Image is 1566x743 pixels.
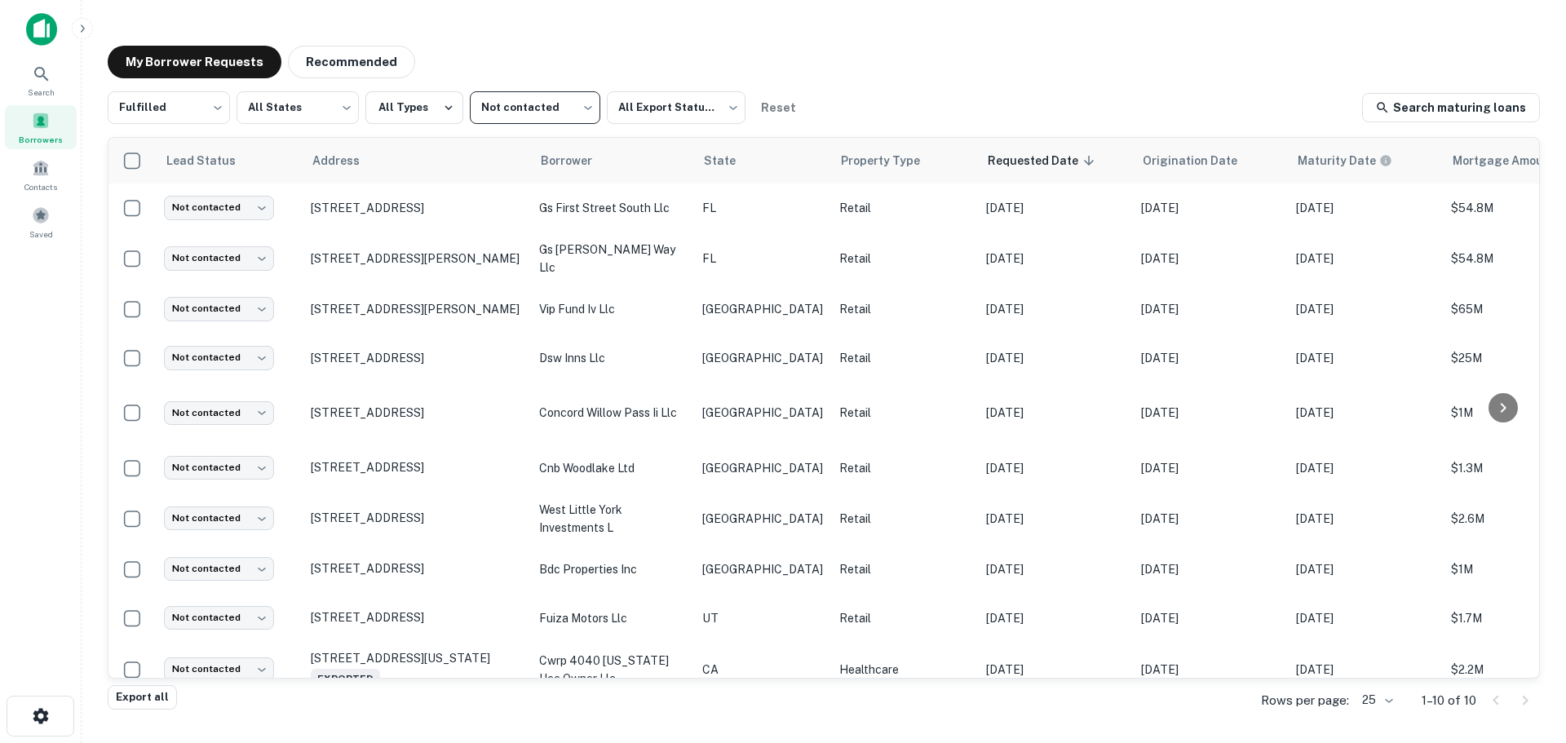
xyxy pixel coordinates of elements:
[839,661,970,679] p: Healthcare
[108,46,281,78] button: My Borrower Requests
[1356,688,1396,712] div: 25
[1296,609,1435,627] p: [DATE]
[1296,199,1435,217] p: [DATE]
[1141,250,1280,268] p: [DATE]
[311,201,523,215] p: [STREET_ADDRESS]
[1143,151,1259,170] span: Origination Date
[839,349,970,367] p: Retail
[288,46,415,78] button: Recommended
[1296,250,1435,268] p: [DATE]
[1141,661,1280,679] p: [DATE]
[164,657,274,681] div: Not contacted
[839,250,970,268] p: Retail
[986,404,1125,422] p: [DATE]
[539,501,686,537] p: west little york investments l
[986,459,1125,477] p: [DATE]
[986,300,1125,318] p: [DATE]
[1422,691,1476,710] p: 1–10 of 10
[986,609,1125,627] p: [DATE]
[303,138,531,184] th: Address
[531,138,694,184] th: Borrower
[311,405,523,420] p: [STREET_ADDRESS]
[704,151,757,170] span: State
[1261,691,1349,710] p: Rows per page:
[831,138,978,184] th: Property Type
[986,250,1125,268] p: [DATE]
[311,610,523,625] p: [STREET_ADDRESS]
[1296,300,1435,318] p: [DATE]
[702,349,823,367] p: [GEOGRAPHIC_DATA]
[237,86,359,129] div: All States
[539,404,686,422] p: concord willow pass ii llc
[702,510,823,528] p: [GEOGRAPHIC_DATA]
[841,151,941,170] span: Property Type
[702,250,823,268] p: FL
[539,459,686,477] p: cnb woodlake ltd
[164,346,274,369] div: Not contacted
[986,349,1125,367] p: [DATE]
[164,506,274,530] div: Not contacted
[1296,661,1435,679] p: [DATE]
[1141,459,1280,477] p: [DATE]
[539,349,686,367] p: dsw inns llc
[1141,349,1280,367] p: [DATE]
[19,133,63,146] span: Borrowers
[702,300,823,318] p: [GEOGRAPHIC_DATA]
[1296,459,1435,477] p: [DATE]
[1288,138,1443,184] th: Maturity dates displayed may be estimated. Please contact the lender for the most accurate maturi...
[1141,609,1280,627] p: [DATE]
[311,511,523,525] p: [STREET_ADDRESS]
[702,459,823,477] p: [GEOGRAPHIC_DATA]
[839,609,970,627] p: Retail
[1298,152,1413,170] span: Maturity dates displayed may be estimated. Please contact the lender for the most accurate maturi...
[539,241,686,276] p: gs [PERSON_NAME] way llc
[5,153,77,197] a: Contacts
[539,199,686,217] p: gs first street south llc
[702,661,823,679] p: CA
[1298,152,1376,170] h6: Maturity Date
[164,246,274,270] div: Not contacted
[1484,613,1566,691] iframe: Chat Widget
[539,652,686,688] p: cwrp 4040 [US_STATE] ucc owner llc
[5,58,77,102] a: Search
[1296,560,1435,578] p: [DATE]
[1298,152,1392,170] div: Maturity dates displayed may be estimated. Please contact the lender for the most accurate maturi...
[164,606,274,630] div: Not contacted
[702,404,823,422] p: [GEOGRAPHIC_DATA]
[702,199,823,217] p: FL
[539,560,686,578] p: bdc properties inc
[108,86,230,129] div: Fulfilled
[694,138,831,184] th: State
[311,251,523,266] p: [STREET_ADDRESS][PERSON_NAME]
[164,196,274,219] div: Not contacted
[607,86,745,129] div: All Export Statuses
[1141,404,1280,422] p: [DATE]
[702,560,823,578] p: [GEOGRAPHIC_DATA]
[1141,300,1280,318] p: [DATE]
[986,199,1125,217] p: [DATE]
[24,180,57,193] span: Contacts
[164,401,274,425] div: Not contacted
[752,91,804,124] button: Reset
[365,91,463,124] button: All Types
[5,105,77,149] a: Borrowers
[1362,93,1540,122] a: Search maturing loans
[839,510,970,528] p: Retail
[311,669,380,688] span: Exported
[839,459,970,477] p: Retail
[108,685,177,710] button: Export all
[839,199,970,217] p: Retail
[702,609,823,627] p: UT
[156,138,303,184] th: Lead Status
[164,557,274,581] div: Not contacted
[986,510,1125,528] p: [DATE]
[5,200,77,244] div: Saved
[311,651,523,688] p: [STREET_ADDRESS][US_STATE]
[164,456,274,480] div: Not contacted
[312,151,381,170] span: Address
[1141,560,1280,578] p: [DATE]
[28,86,55,99] span: Search
[988,151,1099,170] span: Requested Date
[311,561,523,576] p: [STREET_ADDRESS]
